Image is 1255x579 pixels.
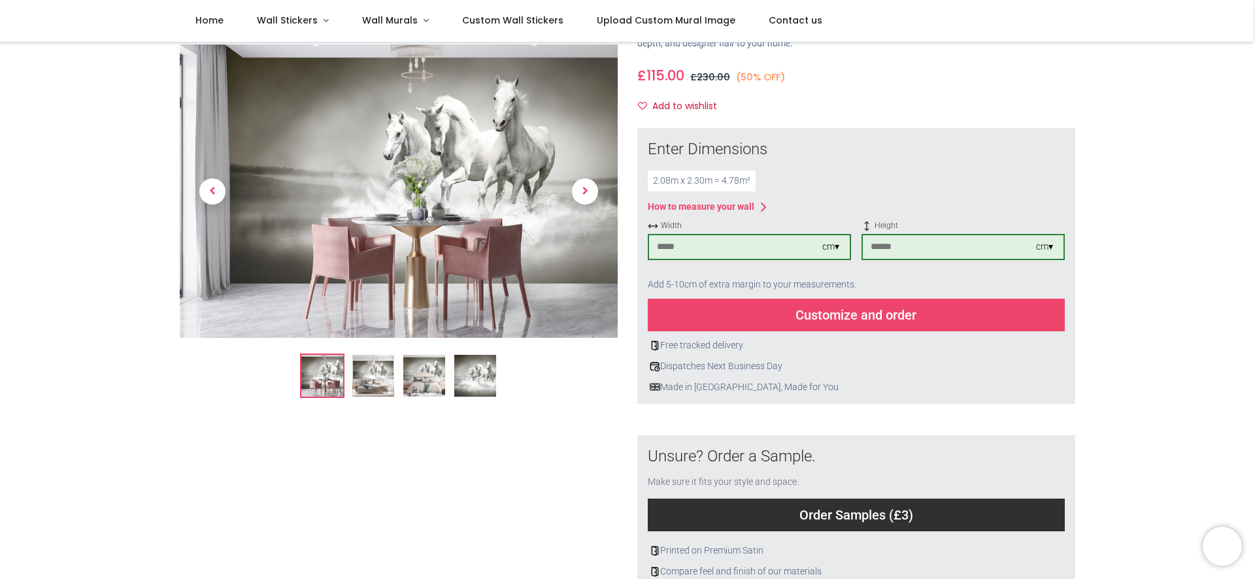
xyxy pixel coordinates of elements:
[862,220,1065,231] span: Height
[352,356,394,397] img: WS-42302-02
[697,71,730,84] span: 230.00
[648,360,1065,373] div: Dispatches Next Business Day
[637,95,728,118] button: Add to wishlistAdd to wishlist
[572,178,598,205] span: Next
[690,71,730,84] span: £
[1203,527,1242,566] iframe: Brevo live chat
[769,14,822,27] span: Contact us
[648,299,1065,331] div: Customize and order
[301,356,343,397] img: White Horses Wall Mural Wallpaper
[648,476,1065,489] div: Make sure it fits your style and space.
[195,14,224,27] span: Home
[637,66,684,85] span: £
[552,89,618,294] a: Next
[646,66,684,85] span: 115.00
[462,14,563,27] span: Custom Wall Stickers
[822,240,839,254] div: cm ▾
[648,220,851,231] span: Width
[199,178,226,205] span: Previous
[648,565,1065,578] div: Compare feel and finish of our materials
[648,271,1065,299] div: Add 5-10cm of extra margin to your measurements.
[257,14,318,27] span: Wall Stickers
[1036,240,1053,254] div: cm ▾
[180,89,245,294] a: Previous
[180,45,618,339] img: White Horses Wall Mural Wallpaper
[648,139,1065,161] div: Enter Dimensions
[403,356,445,397] img: WS-42302-03
[648,339,1065,352] div: Free tracked delivery
[648,171,756,191] div: 2.08 m x 2.30 m = 4.78 m²
[650,382,660,392] img: uk
[648,499,1065,531] div: Order Samples (£3)
[362,14,418,27] span: Wall Murals
[454,356,496,397] img: WS-42302-04
[648,381,1065,394] div: Made in [GEOGRAPHIC_DATA], Made for You
[597,14,735,27] span: Upload Custom Mural Image
[648,446,1065,468] div: Unsure? Order a Sample.
[648,544,1065,557] div: Printed on Premium Satin
[736,71,786,84] small: (50% OFF)
[648,201,754,214] div: How to measure your wall
[638,101,647,110] i: Add to wishlist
